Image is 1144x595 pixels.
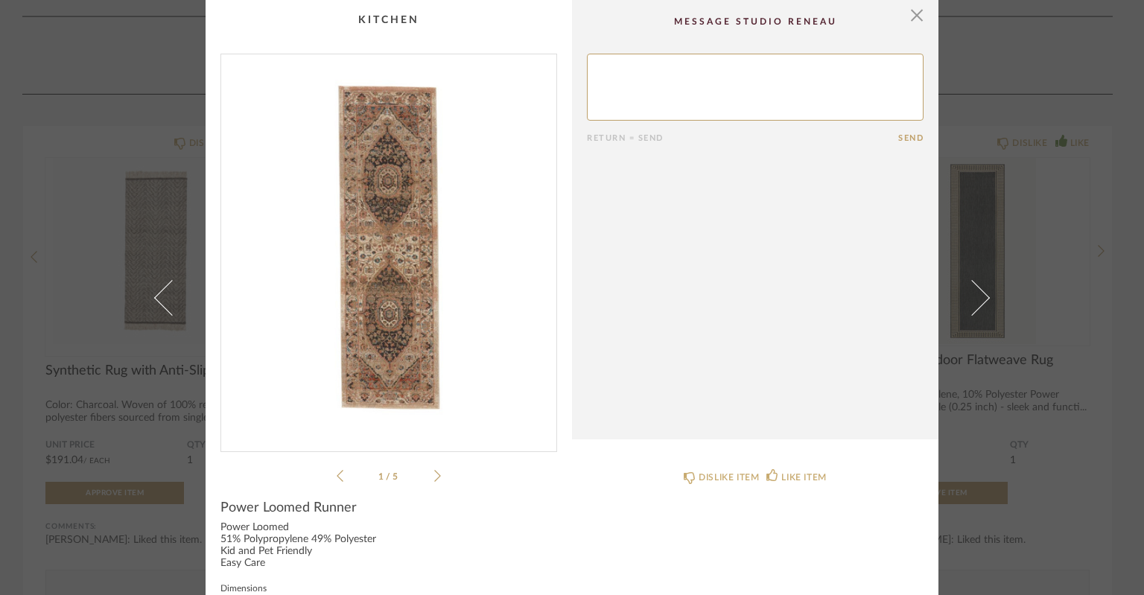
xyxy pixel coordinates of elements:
span: Power Loomed Runner [220,500,357,516]
label: Dimensions [220,582,267,594]
div: LIKE ITEM [781,470,826,485]
span: / [386,472,393,481]
div: Power Loomed 51% Polypropylene 49% Polyester Kid and Pet Friendly Easy Care [220,522,557,570]
div: 0 [221,54,556,439]
span: 1 [378,472,386,481]
div: Return = Send [587,133,898,143]
span: 5 [393,472,400,481]
div: DISLIKE ITEM [699,470,759,485]
button: Send [898,133,924,143]
img: 911f3e2d-3148-4021-9282-0da085b89049_1000x1000.jpg [221,54,556,439]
